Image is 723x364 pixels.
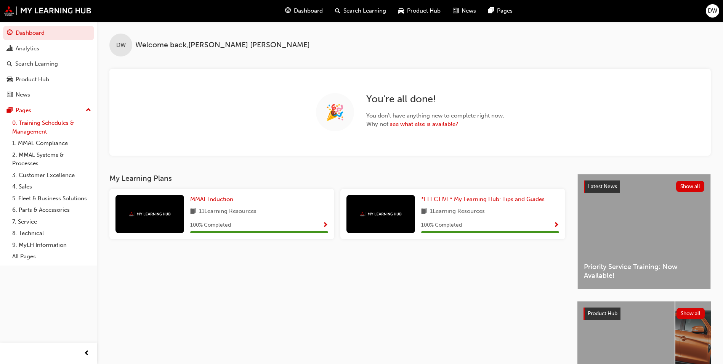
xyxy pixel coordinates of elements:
span: Product Hub [407,6,441,15]
span: search-icon [7,61,12,68]
a: 8. Technical [9,227,94,239]
div: News [16,90,30,99]
button: Show Progress [553,221,559,230]
span: news-icon [453,6,458,16]
span: 🎉 [325,108,345,117]
span: 100 % Completed [190,221,231,230]
a: Product Hub [3,72,94,87]
img: mmal [129,212,171,217]
span: Welcome back , [PERSON_NAME] [PERSON_NAME] [135,41,310,50]
span: chart-icon [7,45,13,52]
a: *ELECTIVE* My Learning Hub: Tips and Guides [421,195,548,204]
a: All Pages [9,251,94,263]
span: guage-icon [7,30,13,37]
span: guage-icon [285,6,291,16]
span: Why not [366,120,504,129]
span: Priority Service Training: Now Available! [584,263,704,280]
span: up-icon [86,105,91,115]
a: 3. Customer Excellence [9,169,94,181]
span: prev-icon [84,349,90,358]
button: Show Progress [322,221,328,230]
a: Product HubShow all [584,308,705,320]
span: book-icon [421,207,427,216]
a: Latest NewsShow all [584,180,704,193]
img: mmal [4,6,91,16]
a: Analytics [3,42,94,56]
span: Search Learning [343,6,386,15]
a: MMAL Induction [190,195,236,204]
a: 9. MyLH Information [9,239,94,251]
button: Show all [676,181,705,192]
button: DashboardAnalyticsSearch LearningProduct HubNews [3,24,94,103]
span: Show Progress [322,222,328,229]
span: 11 Learning Resources [199,207,256,216]
button: Pages [3,103,94,118]
span: DW [116,41,126,50]
span: Product Hub [588,310,617,317]
span: car-icon [398,6,404,16]
span: search-icon [335,6,340,16]
a: 1. MMAL Compliance [9,137,94,149]
button: Show all [677,308,705,319]
a: guage-iconDashboard [279,3,329,19]
span: You don't have anything new to complete right now. [366,111,504,120]
span: 1 Learning Resources [430,207,485,216]
a: 5. Fleet & Business Solutions [9,193,94,205]
div: Product Hub [16,75,49,84]
span: DW [708,6,717,15]
a: 0. Training Schedules & Management [9,117,94,137]
a: 7. Service [9,216,94,228]
a: News [3,88,94,102]
a: Dashboard [3,26,94,40]
span: Dashboard [294,6,323,15]
span: News [462,6,476,15]
a: Search Learning [3,57,94,71]
span: 100 % Completed [421,221,462,230]
span: Latest News [588,183,617,190]
a: see what else is available? [390,121,458,127]
a: car-iconProduct Hub [392,3,447,19]
span: news-icon [7,92,13,98]
div: Pages [16,106,31,115]
h3: My Learning Plans [109,174,565,183]
span: *ELECTIVE* My Learning Hub: Tips and Guides [421,196,545,203]
a: Latest NewsShow allPriority Service Training: Now Available! [577,174,711,289]
a: search-iconSearch Learning [329,3,392,19]
a: news-iconNews [447,3,482,19]
span: MMAL Induction [190,196,233,203]
div: Analytics [16,44,39,53]
a: 2. MMAL Systems & Processes [9,149,94,169]
a: pages-iconPages [482,3,519,19]
h2: You're all done! [366,93,504,105]
span: car-icon [7,76,13,83]
a: 6. Parts & Accessories [9,204,94,216]
span: Show Progress [553,222,559,229]
span: pages-icon [488,6,494,16]
span: pages-icon [7,107,13,114]
span: Pages [497,6,513,15]
button: DW [706,4,719,18]
img: mmal [360,212,402,217]
span: book-icon [190,207,196,216]
div: Search Learning [15,60,58,68]
a: 4. Sales [9,181,94,193]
